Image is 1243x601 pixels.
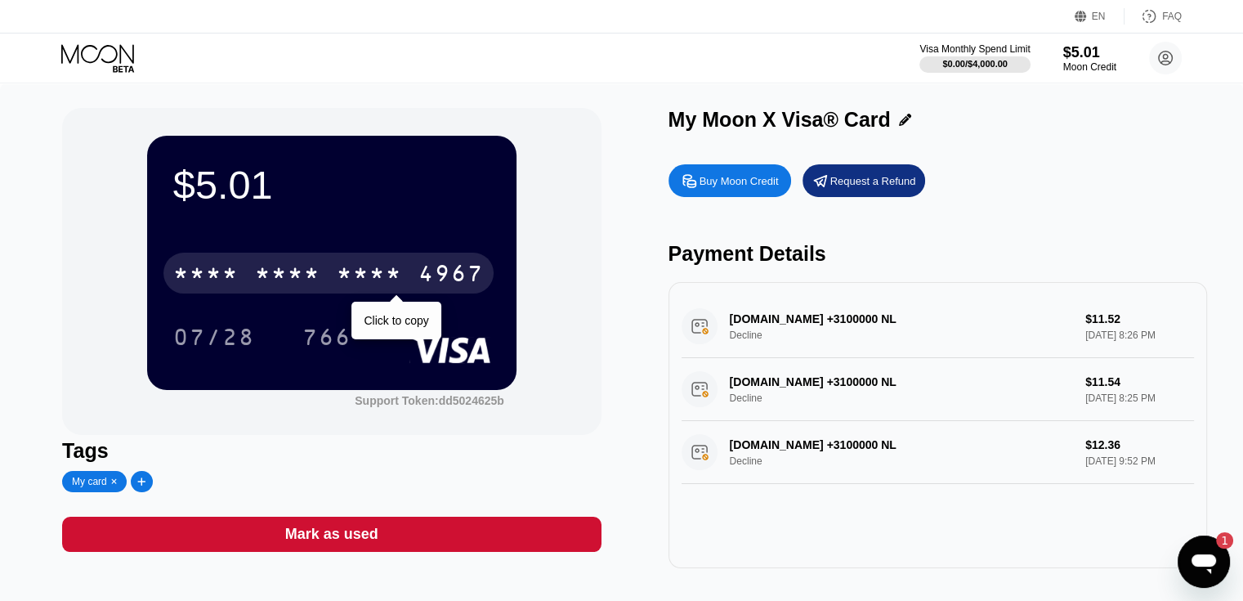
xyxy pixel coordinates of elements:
div: $5.01 [1063,44,1116,61]
div: Request a Refund [803,164,925,197]
div: FAQ [1125,8,1182,25]
div: 766 [302,326,351,352]
div: Mark as used [62,517,601,552]
div: Tags [62,439,601,463]
div: 07/28 [161,316,267,357]
div: EN [1075,8,1125,25]
div: $0.00 / $4,000.00 [942,59,1008,69]
div: EN [1092,11,1106,22]
div: My card [72,476,107,487]
div: Mark as used [285,525,378,544]
div: 07/28 [173,326,255,352]
div: 4967 [418,262,484,289]
div: $5.01Moon Credit [1063,44,1116,73]
div: Visa Monthly Spend Limit [919,43,1030,55]
div: Support Token: dd5024625b [355,394,504,407]
div: 766 [290,316,364,357]
div: Click to copy [364,314,428,327]
div: Buy Moon Credit [668,164,791,197]
div: FAQ [1162,11,1182,22]
iframe: Button to launch messaging window, 1 unread message [1178,536,1230,588]
div: Payment Details [668,242,1207,266]
div: Visa Monthly Spend Limit$0.00/$4,000.00 [919,43,1030,73]
div: Support Token:dd5024625b [355,394,504,407]
div: Moon Credit [1063,61,1116,73]
iframe: Number of unread messages [1201,532,1233,549]
div: Request a Refund [830,174,916,188]
div: Buy Moon Credit [700,174,779,188]
div: $5.01 [173,162,490,208]
div: My Moon X Visa® Card [668,108,891,132]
